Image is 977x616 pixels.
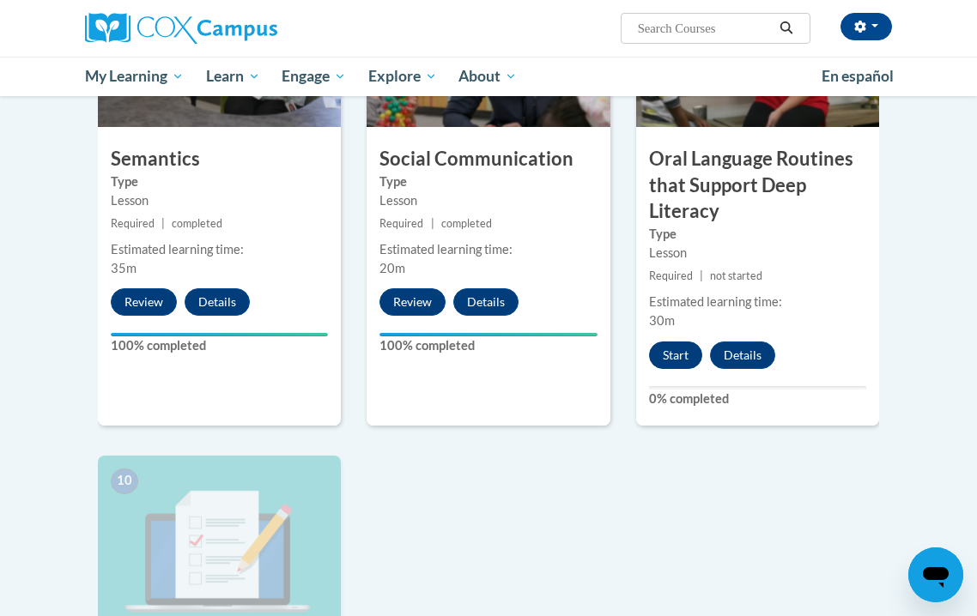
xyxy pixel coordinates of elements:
[379,333,597,336] div: Your progress
[357,57,448,96] a: Explore
[431,217,434,230] span: |
[379,261,405,275] span: 20m
[74,57,195,96] a: My Learning
[379,240,597,259] div: Estimated learning time:
[649,244,866,263] div: Lesson
[379,172,597,191] label: Type
[111,336,328,355] label: 100% completed
[908,547,963,602] iframe: Button to launch messaging window
[282,66,346,87] span: Engage
[111,240,328,259] div: Estimated learning time:
[636,146,879,225] h3: Oral Language Routines that Support Deep Literacy
[710,269,762,282] span: not started
[368,66,437,87] span: Explore
[85,13,277,44] img: Cox Campus
[379,191,597,210] div: Lesson
[111,468,138,494] span: 10
[710,341,775,369] button: Details
[810,58,905,94] a: En español
[840,13,892,40] button: Account Settings
[98,146,341,172] h3: Semantics
[111,191,328,210] div: Lesson
[822,67,894,85] span: En español
[185,288,250,316] button: Details
[270,57,357,96] a: Engage
[111,288,177,316] button: Review
[774,18,799,39] button: Search
[161,217,165,230] span: |
[111,261,137,275] span: 35m
[111,172,328,191] label: Type
[379,217,423,230] span: Required
[206,66,260,87] span: Learn
[379,288,446,316] button: Review
[111,217,155,230] span: Required
[85,13,337,44] a: Cox Campus
[111,333,328,336] div: Your progress
[367,146,610,172] h3: Social Communication
[700,269,703,282] span: |
[649,293,866,311] div: Estimated learning time:
[172,217,222,230] span: completed
[649,390,866,408] label: 0% completed
[649,269,693,282] span: Required
[649,313,675,328] span: 30m
[448,57,529,96] a: About
[379,336,597,355] label: 100% completed
[453,288,519,316] button: Details
[85,66,184,87] span: My Learning
[441,217,492,230] span: completed
[649,341,702,369] button: Start
[649,225,866,244] label: Type
[636,18,774,39] input: Search Courses
[72,57,905,96] div: Main menu
[195,57,271,96] a: Learn
[458,66,517,87] span: About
